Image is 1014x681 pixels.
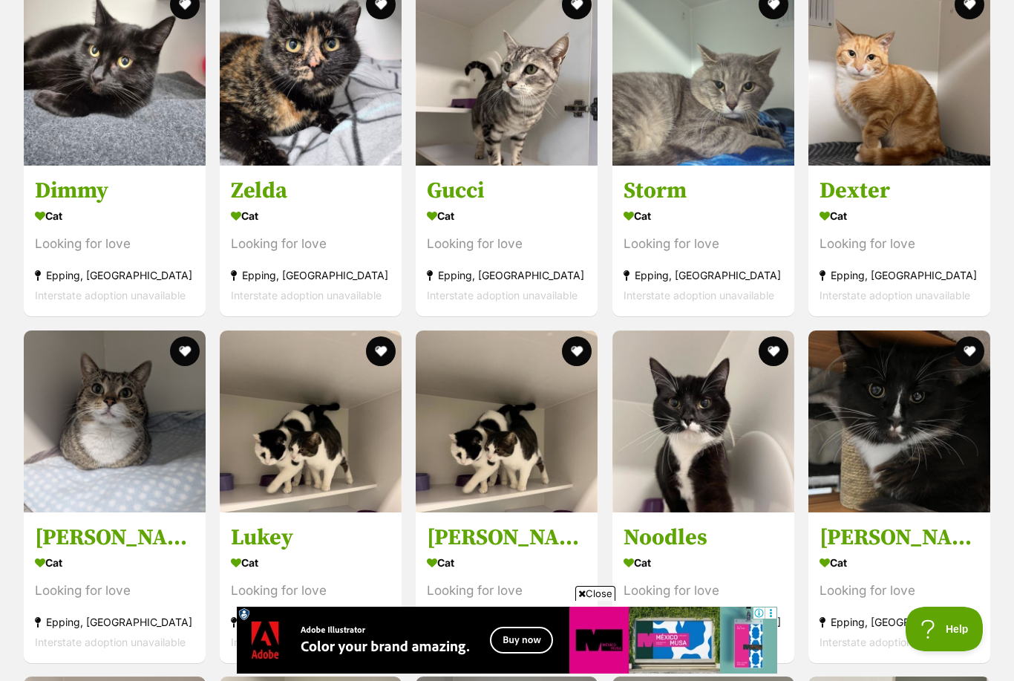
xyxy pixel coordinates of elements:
div: Cat [427,551,586,573]
h3: Dexter [820,177,979,205]
span: Interstate adoption unavailable [820,635,970,648]
div: Cat [624,205,783,227]
a: Lukey Cat Looking for love Epping, [GEOGRAPHIC_DATA] Interstate adoption unavailable favourite [220,512,402,662]
img: Noodles [612,330,794,512]
div: Cat [231,551,390,573]
div: Looking for love [231,580,390,600]
button: favourite [759,336,788,366]
a: [PERSON_NAME] Cat Looking for love Epping, [GEOGRAPHIC_DATA] Interstate adoption unavailable favo... [808,512,990,662]
a: Gucci Cat Looking for love Epping, [GEOGRAPHIC_DATA] Interstate adoption unavailable favourite [416,166,598,316]
button: favourite [955,336,984,366]
div: Cat [624,551,783,573]
div: Cat [35,551,194,573]
span: Interstate adoption unavailable [231,635,382,648]
a: Noodles Cat Looking for love Epping, [GEOGRAPHIC_DATA] Interstate adoption unavailable favourite [612,512,794,662]
div: Epping, [GEOGRAPHIC_DATA] [820,611,979,631]
span: Interstate adoption unavailable [231,289,382,302]
img: Sylvester [808,330,990,512]
h3: Noodles [624,523,783,551]
span: Interstate adoption unavailable [35,635,186,648]
a: Storm Cat Looking for love Epping, [GEOGRAPHIC_DATA] Interstate adoption unavailable favourite [612,166,794,316]
span: Close [575,586,615,601]
button: favourite [170,336,200,366]
div: Cat [820,551,979,573]
img: Bailey [24,330,206,512]
div: Epping, [GEOGRAPHIC_DATA] [35,611,194,631]
div: Epping, [GEOGRAPHIC_DATA] [231,611,390,631]
span: Interstate adoption unavailable [624,289,774,302]
div: Cat [35,205,194,227]
a: [PERSON_NAME] Cat Looking for love Epping, [GEOGRAPHIC_DATA] Interstate adoption unavailable favo... [416,512,598,662]
div: Cat [427,205,586,227]
div: Looking for love [231,234,390,254]
h3: Lukey [231,523,390,551]
div: Epping, [GEOGRAPHIC_DATA] [624,265,783,285]
div: Looking for love [427,580,586,600]
h3: Zelda [231,177,390,205]
h3: Dimmy [35,177,194,205]
span: Interstate adoption unavailable [35,289,186,302]
div: Cat [231,205,390,227]
div: Looking for love [35,234,194,254]
h3: Gucci [427,177,586,205]
div: Cat [820,205,979,227]
h3: [PERSON_NAME] [35,523,194,551]
h3: [PERSON_NAME] [427,523,586,551]
div: Looking for love [427,234,586,254]
h3: Storm [624,177,783,205]
div: Epping, [GEOGRAPHIC_DATA] [427,265,586,285]
a: Zelda Cat Looking for love Epping, [GEOGRAPHIC_DATA] Interstate adoption unavailable favourite [220,166,402,316]
img: Lukey [220,330,402,512]
a: Dexter Cat Looking for love Epping, [GEOGRAPHIC_DATA] Interstate adoption unavailable favourite [808,166,990,316]
div: Looking for love [624,580,783,600]
button: favourite [366,336,396,366]
img: Mumma [416,330,598,512]
h3: [PERSON_NAME] [820,523,979,551]
div: Epping, [GEOGRAPHIC_DATA] [820,265,979,285]
iframe: Help Scout Beacon - Open [906,607,984,651]
a: [PERSON_NAME] Cat Looking for love Epping, [GEOGRAPHIC_DATA] Interstate adoption unavailable favo... [24,512,206,662]
div: Epping, [GEOGRAPHIC_DATA] [231,265,390,285]
div: Epping, [GEOGRAPHIC_DATA] [35,265,194,285]
div: Epping, [GEOGRAPHIC_DATA] [624,611,783,631]
span: Interstate adoption unavailable [427,289,578,302]
div: Looking for love [624,234,783,254]
span: Interstate adoption unavailable [820,289,970,302]
div: Looking for love [820,234,979,254]
button: favourite [563,336,592,366]
iframe: Advertisement [237,607,777,674]
div: Looking for love [820,580,979,600]
div: Looking for love [35,580,194,600]
a: Dimmy Cat Looking for love Epping, [GEOGRAPHIC_DATA] Interstate adoption unavailable favourite [24,166,206,316]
